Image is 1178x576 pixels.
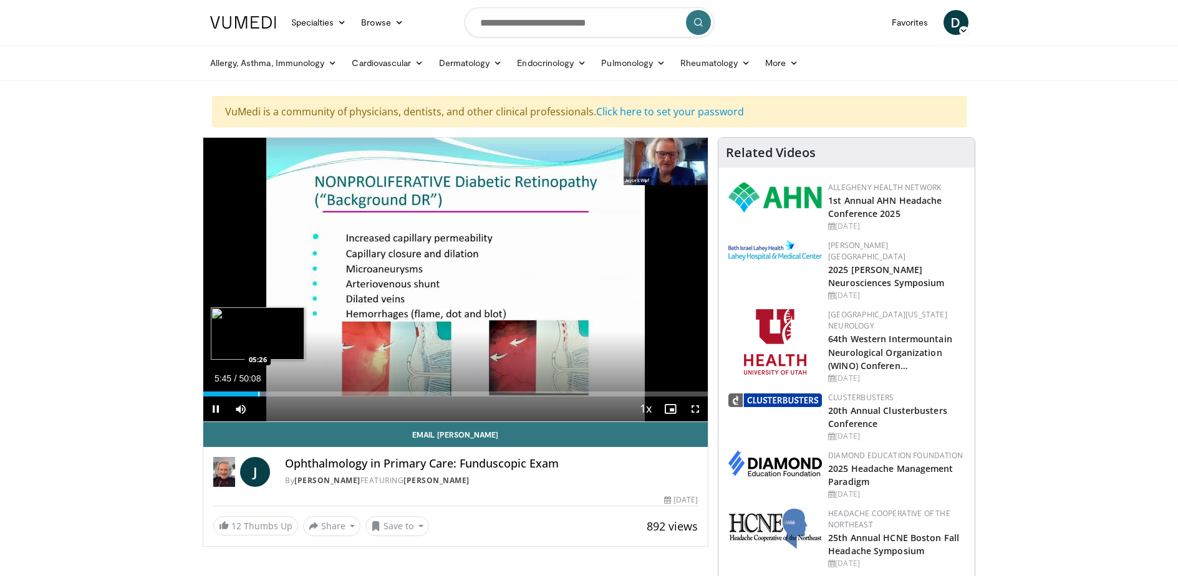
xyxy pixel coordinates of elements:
video-js: Video Player [203,138,708,422]
a: 12 Thumbs Up [213,516,298,535]
div: [DATE] [828,221,965,232]
a: 25th Annual HCNE Boston Fall Headache Symposium [828,532,959,557]
div: By FEATURING [285,475,698,486]
a: Diamond Education Foundation [828,450,963,461]
a: More [758,50,806,75]
a: [PERSON_NAME][GEOGRAPHIC_DATA] [828,240,905,262]
img: d0406666-9e5f-4b94-941b-f1257ac5ccaf.png.150x105_q85_autocrop_double_scale_upscale_version-0.2.png [728,450,822,476]
a: 20th Annual Clusterbusters Conference [828,405,947,430]
span: 5:45 [215,373,231,383]
a: J [240,457,270,487]
a: Browse [354,10,411,35]
img: Dr. Joyce Wipf [213,457,236,487]
a: Allegheny Health Network [828,182,941,193]
div: [DATE] [828,558,965,569]
div: [DATE] [828,373,965,384]
img: f6362829-b0a3-407d-a044-59546adfd345.png.150x105_q85_autocrop_double_scale_upscale_version-0.2.png [744,309,806,375]
div: [DATE] [664,494,698,506]
a: [GEOGRAPHIC_DATA][US_STATE] Neurology [828,309,947,331]
a: Dermatology [432,50,510,75]
a: Cardiovascular [344,50,431,75]
img: VuMedi Logo [210,16,276,29]
button: Playback Rate [633,396,658,421]
div: VuMedi is a community of physicians, dentists, and other clinical professionals. [212,96,967,127]
h4: Ophthalmology in Primary Care: Funduscopic Exam [285,457,698,471]
button: Mute [228,396,253,421]
a: Rheumatology [673,50,758,75]
a: [PERSON_NAME] [403,475,470,486]
a: 1st Annual AHN Headache Conference 2025 [828,194,942,219]
img: 6c52f715-17a6-4da1-9b6c-8aaf0ffc109f.jpg.150x105_q85_autocrop_double_scale_upscale_version-0.2.jpg [728,508,822,549]
a: Pulmonology [594,50,673,75]
a: 2025 [PERSON_NAME] Neurosciences Symposium [828,264,944,289]
a: Specialties [284,10,354,35]
a: [PERSON_NAME] [294,475,360,486]
img: d3be30b6-fe2b-4f13-a5b4-eba975d75fdd.png.150x105_q85_autocrop_double_scale_upscale_version-0.2.png [728,393,822,407]
div: Progress Bar [203,391,708,396]
a: 64th Western Intermountain Neurological Organization (WINO) Conferen… [828,333,952,371]
img: 628ffacf-ddeb-4409-8647-b4d1102df243.png.150x105_q85_autocrop_double_scale_upscale_version-0.2.png [728,182,822,213]
button: Enable picture-in-picture mode [658,396,683,421]
a: Endocrinology [509,50,594,75]
div: [DATE] [828,431,965,442]
input: Search topics, interventions [465,7,714,37]
div: [DATE] [828,290,965,301]
a: Clusterbusters [828,392,894,403]
button: Fullscreen [683,396,708,421]
a: Click here to set your password [596,105,744,118]
button: Pause [203,396,228,421]
a: Favorites [884,10,936,35]
img: e7977282-282c-4444-820d-7cc2733560fd.jpg.150x105_q85_autocrop_double_scale_upscale_version-0.2.jpg [728,240,822,261]
img: image.jpeg [211,307,304,360]
h4: Related Videos [726,145,816,160]
button: Share [303,516,361,536]
button: Save to [365,516,429,536]
a: Email [PERSON_NAME] [203,422,708,447]
div: [DATE] [828,489,965,500]
a: Headache Cooperative of the Northeast [828,508,950,530]
a: D [944,10,968,35]
span: 892 views [647,519,698,534]
a: Allergy, Asthma, Immunology [203,50,345,75]
span: 12 [231,520,241,532]
span: 50:08 [239,373,261,383]
span: / [234,373,237,383]
a: 2025 Headache Management Paradigm [828,463,953,487]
